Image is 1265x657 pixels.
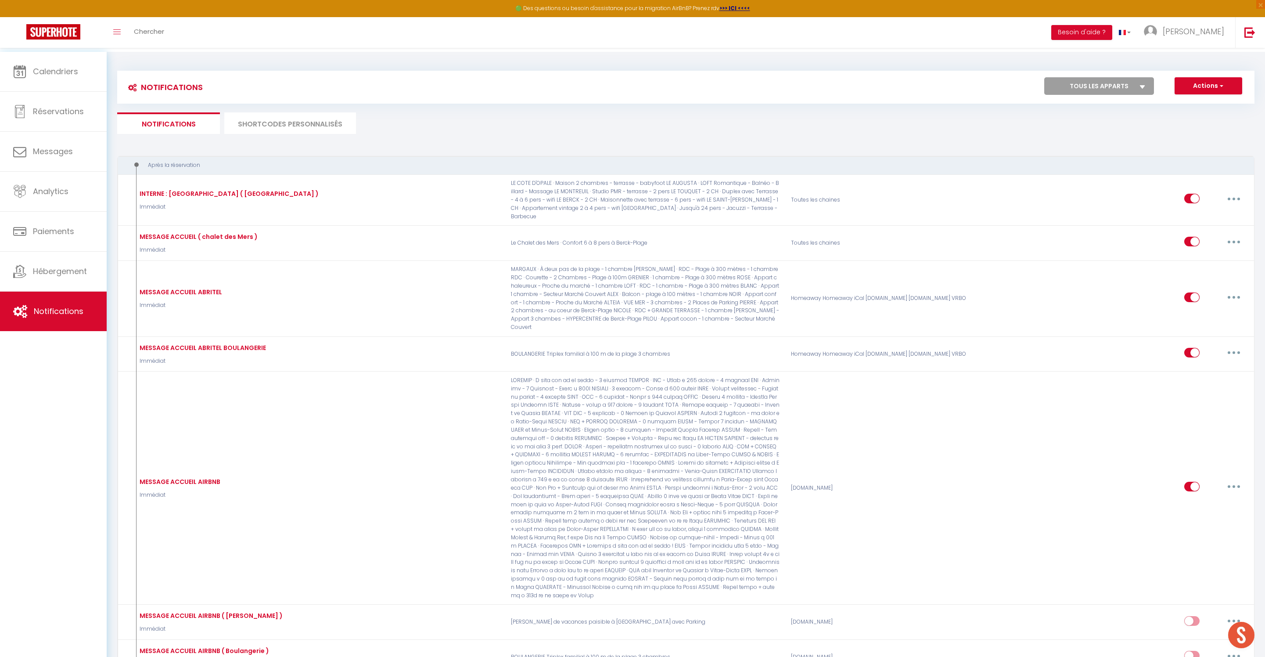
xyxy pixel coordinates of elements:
div: INTERNE : [GEOGRAPHIC_DATA] ( [GEOGRAPHIC_DATA] ) [137,189,319,199]
button: Actions [1175,77,1242,95]
a: >>> ICI <<<< [719,4,750,12]
div: Homeaway Homeaway iCal [DOMAIN_NAME] [DOMAIN_NAME] VRBO [785,341,972,367]
div: Ouvrir le chat [1228,622,1254,648]
div: MESSAGE ACCUEIL AIRBNB ( [PERSON_NAME] ) [137,611,283,621]
div: MESSAGE ACCUEIL ( chalet des Mers ) [137,232,258,242]
p: Immédiat [137,357,266,365]
div: Toutes les chaines [785,230,972,256]
p: Immédiat [137,246,258,254]
span: Analytics [33,186,68,197]
h3: Notifications [124,77,203,97]
img: logout [1244,27,1255,38]
div: MESSAGE ACCUEIL ABRITEL [137,287,222,297]
button: Besoin d'aide ? [1051,25,1112,40]
span: [PERSON_NAME] [1163,26,1224,37]
p: Immédiat [137,491,220,499]
span: Paiements [33,226,74,237]
span: Messages [33,146,73,157]
img: ... [1144,25,1157,38]
div: Toutes les chaines [785,179,972,220]
span: Réservations [33,106,84,117]
p: Immédiat [137,301,222,310]
div: Après la réservation [126,161,1224,170]
p: Immédiat [137,203,319,211]
a: Chercher [127,17,171,48]
span: Calendriers [33,66,78,77]
span: Notifications [34,306,83,317]
img: Super Booking [26,24,80,40]
p: LOREMIP · D sita con ad el seddo - 3 eiusmod TEMPOR · INC - Utlab e 265 dolore - 4 magnaal ENI · ... [505,376,785,600]
div: MESSAGE ACCUEIL ABRITEL BOULANGERIE [137,343,266,353]
div: Homeaway Homeaway iCal [DOMAIN_NAME] [DOMAIN_NAME] VRBO [785,265,972,332]
a: ... [PERSON_NAME] [1137,17,1235,48]
div: [DOMAIN_NAME] [785,376,972,600]
p: [PERSON_NAME] de vacances paisible à [GEOGRAPHIC_DATA] avec Parking [505,610,785,635]
p: MARGAUX · À deux pas de la plage - 1 chambre [PERSON_NAME] · RDC - Plage à 300 mètres - 1 chambre... [505,265,785,332]
li: Notifications [117,112,220,134]
p: Immédiat [137,625,283,633]
div: MESSAGE ACCUEIL AIRBNB ( Boulangerie ) [137,646,269,656]
p: Le Chalet des Mers · Confort 6 à 8 pers à Berck-Plage [505,230,785,256]
p: BOULANGERIE Triplex familial à 100 m de la plage 3 chambres [505,341,785,367]
p: LE COTE D'OPALE · Maison 2 chambres - terrasse - babyfoot LE AUGUSTA · LOFT Romantique - Balnéo -... [505,179,785,220]
li: SHORTCODES PERSONNALISÉS [224,112,356,134]
span: Chercher [134,27,164,36]
span: Hébergement [33,266,87,277]
div: MESSAGE ACCUEIL AIRBNB [137,477,220,487]
div: [DOMAIN_NAME] [785,610,972,635]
